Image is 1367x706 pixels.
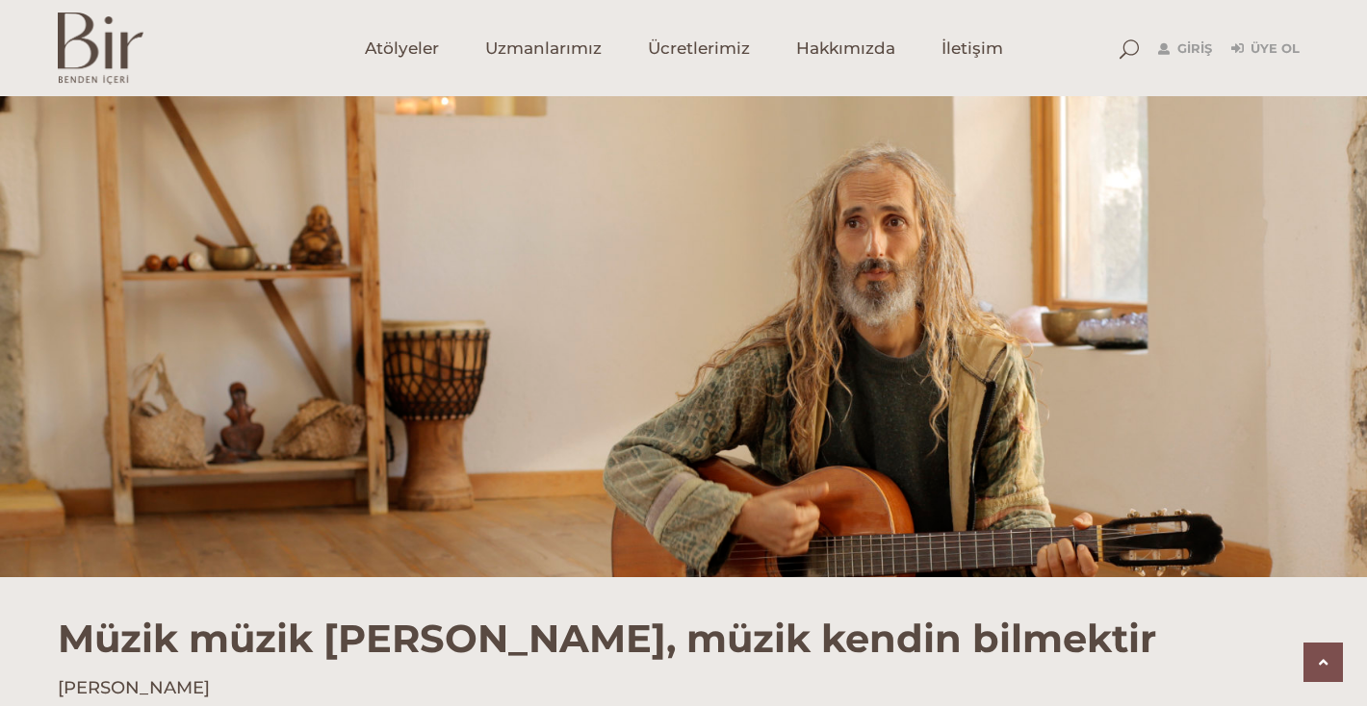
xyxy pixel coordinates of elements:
span: Ücretlerimiz [648,38,750,60]
span: Hakkımızda [796,38,895,60]
span: Atölyeler [365,38,439,60]
h1: Müzik müzik [PERSON_NAME], müzik kendin bilmektir [58,577,1309,662]
span: İletişim [941,38,1003,60]
a: Üye Ol [1231,38,1300,61]
a: Giriş [1158,38,1212,61]
span: Uzmanlarımız [485,38,602,60]
h4: [PERSON_NAME] [58,676,1309,700]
